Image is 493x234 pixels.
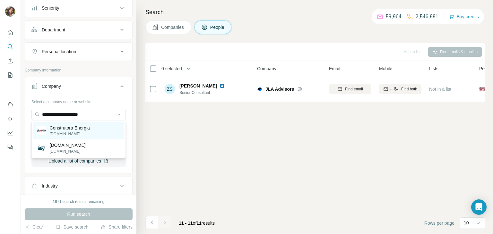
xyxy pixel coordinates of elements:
span: Company [257,65,276,72]
button: Department [25,22,132,38]
button: Navigate to previous page [145,216,158,229]
div: Open Intercom Messenger [471,199,487,215]
button: Save search [56,224,88,230]
span: results [179,221,215,226]
button: Buy credits [449,12,479,21]
button: Seniority [25,0,132,16]
button: Share filters [101,224,133,230]
span: Senior Consultant [179,90,232,96]
span: Rows per page [424,220,454,226]
div: Industry [42,183,58,189]
p: Company information [25,67,133,73]
span: 11 - 11 [179,221,193,226]
button: Use Surfe API [5,113,15,125]
span: Email [329,65,340,72]
div: Company [42,83,61,89]
button: My lists [5,69,15,81]
img: Logo of JLA Advisors [257,87,262,92]
span: Not in a list [429,87,451,92]
img: LinkedIn logo [220,83,225,88]
button: Upload a list of companies [31,155,126,167]
div: Select a company name or website [31,96,126,105]
button: Clear [25,224,43,230]
div: Seniority [42,5,59,11]
span: of [193,221,197,226]
button: Find email [329,84,371,94]
button: Quick start [5,27,15,38]
h4: Search [145,8,485,17]
div: Department [42,27,65,33]
p: 10 [464,220,469,226]
button: Search [5,41,15,53]
p: [DOMAIN_NAME] [50,142,86,148]
p: 2,546,881 [416,13,438,21]
button: Feedback [5,141,15,153]
span: Companies [161,24,185,30]
button: Personal location [25,44,132,59]
p: [DOMAIN_NAME] [50,148,86,154]
p: Construtora Energia [50,125,90,131]
img: Avatar [5,6,15,17]
button: Dashboard [5,127,15,139]
p: 59,964 [386,13,402,21]
span: People [210,24,225,30]
span: Find both [401,86,417,92]
div: 1971 search results remaining [53,199,105,205]
p: [DOMAIN_NAME] [50,131,90,137]
div: Personal location [42,48,76,55]
img: construtoraenergia.com.br [37,144,46,153]
span: Lists [429,65,438,72]
button: Find both [379,84,421,94]
span: 0 selected [161,65,182,72]
button: Use Surfe on LinkedIn [5,99,15,111]
div: ZS [165,84,175,94]
span: JLA Advisors [265,86,294,92]
span: Find email [345,86,363,92]
span: Mobile [379,65,392,72]
button: Company [25,79,132,96]
span: 11 [196,221,202,226]
span: 🇺🇸 [479,86,485,92]
img: Construtora Energia [37,126,46,135]
span: [PERSON_NAME] [179,83,217,89]
button: Enrich CSV [5,55,15,67]
button: Industry [25,178,132,194]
